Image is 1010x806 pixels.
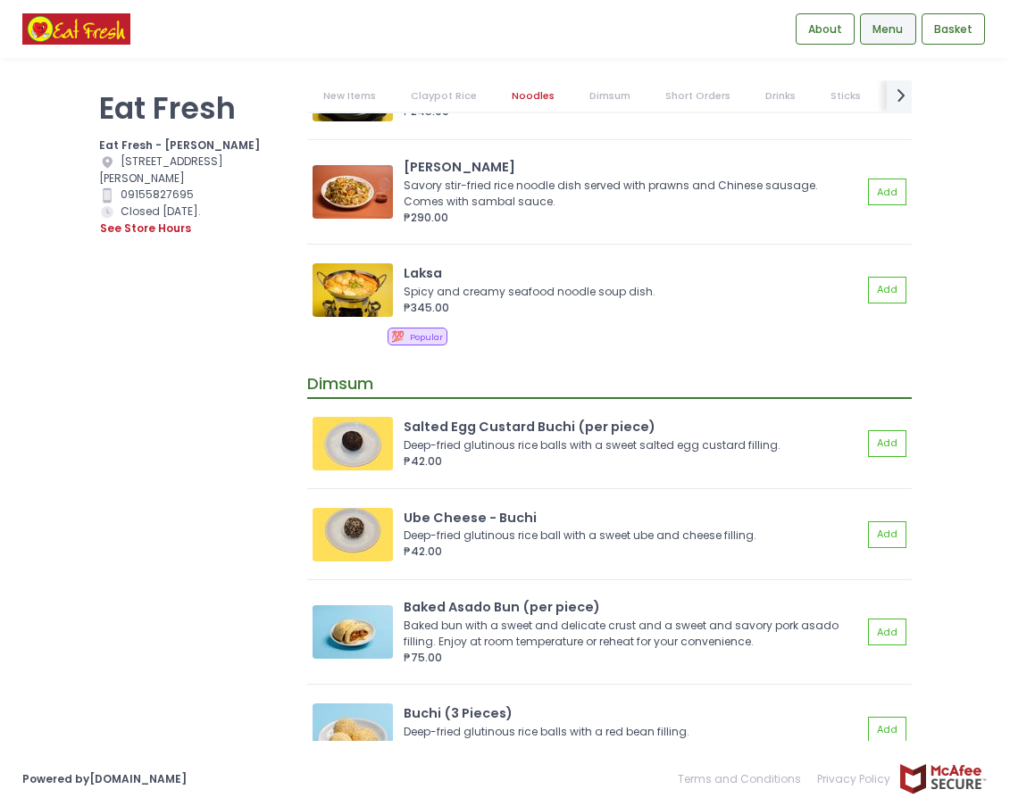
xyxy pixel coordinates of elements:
[404,740,862,756] div: ₱120.00
[404,618,856,650] div: Baked bun with a sweet and delicate crust and a sweet and savory pork asado filling. Enjoy at roo...
[496,80,571,112] a: Noodles
[898,763,988,794] img: mcafee-secure
[99,187,286,204] div: 09155827695
[868,430,906,457] button: Add
[934,21,972,37] span: Basket
[391,328,405,344] span: 💯
[808,21,842,37] span: About
[860,13,915,46] a: Menu
[649,80,747,112] a: Short Orders
[99,137,260,153] b: Eat Fresh - [PERSON_NAME]
[404,418,862,437] div: Salted Egg Custard Buchi (per piece)
[404,284,856,300] div: Spicy and creamy seafood noodle soup dish.
[404,300,862,316] div: ₱345.00
[99,220,192,237] button: see store hours
[872,21,903,37] span: Menu
[868,717,906,744] button: Add
[404,264,862,284] div: Laksa
[404,210,862,226] div: ₱290.00
[868,277,906,303] button: Add
[22,13,130,45] img: logo
[313,703,393,757] img: Buchi (3 Pieces)
[404,704,862,724] div: Buchi (3 Pieces)
[22,771,187,786] a: Powered by[DOMAIN_NAME]
[99,204,286,238] div: Closed [DATE].
[404,528,856,544] div: Deep-fried glutinous rice ball with a sweet ube and cheese filling.
[404,453,862,469] div: ₱42.00
[796,13,855,46] a: About
[404,437,856,453] div: Deep-fried glutinous rice balls with a sweet salted egg custard filling.
[313,605,393,659] img: Baked Asado Bun (per piece)
[313,508,393,561] img: Ube Cheese - Buchi
[678,763,809,795] a: Terms and Conditions
[395,80,493,112] a: Claypot Rice
[307,372,373,395] span: Dimsum
[404,598,862,618] div: Baked Asado Bun (per piece)
[410,331,443,343] span: Popular
[313,165,393,219] img: Char Kway Teow
[404,509,862,528] div: Ube Cheese - Buchi
[307,80,392,112] a: New Items
[404,178,856,210] div: Savory stir-fried rice noodle dish served with prawns and Chinese sausage. Comes with sambal sauce.
[404,158,862,178] div: [PERSON_NAME]
[404,544,862,560] div: ₱42.00
[868,179,906,205] button: Add
[749,80,812,112] a: Drinks
[868,619,906,645] button: Add
[573,80,647,112] a: Dimsum
[404,724,856,740] div: Deep-fried glutinous rice balls with a red bean filling.
[99,154,286,187] div: [STREET_ADDRESS][PERSON_NAME]
[880,80,1006,112] a: Congee and Soup
[404,650,862,666] div: ₱75.00
[313,417,393,470] img: Salted Egg Custard Buchi (per piece)
[814,80,877,112] a: Sticks
[99,91,286,127] p: Eat Fresh
[809,763,898,795] a: Privacy Policy
[868,521,906,548] button: Add
[313,263,393,317] img: Laksa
